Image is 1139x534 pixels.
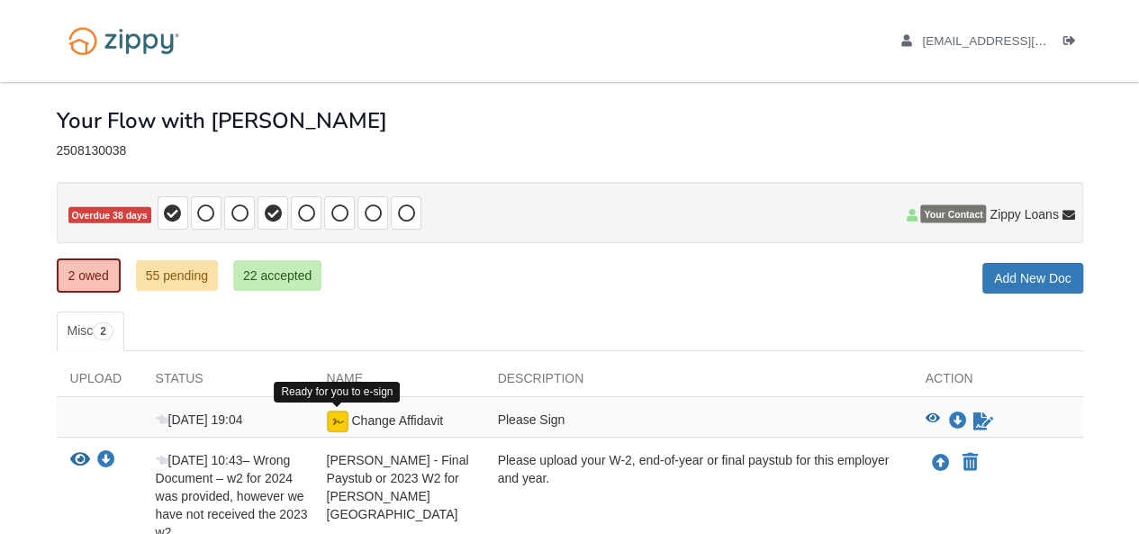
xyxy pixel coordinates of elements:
button: View Sammye Gillespie - Final Paystub or 2023 W2 for Westbrook Medical Center [70,451,90,470]
span: Overdue 38 days [68,207,151,224]
h1: Your Flow with [PERSON_NAME] [57,109,387,132]
img: Logo [57,18,191,64]
div: Please Sign [484,411,912,432]
a: 22 accepted [233,260,321,291]
span: [DATE] 10:43 [156,453,243,467]
span: Zippy Loans [990,205,1058,223]
span: sammyegillespie@yahoo.com [922,34,1128,48]
span: 2 [93,322,113,340]
a: Misc [57,312,124,351]
button: View Change Affidavit [926,412,940,430]
div: Name [313,369,484,396]
span: [PERSON_NAME] - Final Paystub or 2023 W2 for [PERSON_NAME][GEOGRAPHIC_DATA] [327,453,469,521]
a: 55 pending [136,260,218,291]
a: Sign Form [972,411,995,432]
div: Upload [57,369,142,396]
span: Your Contact [920,205,986,223]
button: Declare Sammye Gillespie - Final Paystub or 2023 W2 for Westbrook Medical Center not applicable [961,452,980,474]
button: Upload Sammye Gillespie - Final Paystub or 2023 W2 for Westbrook Medical Center [930,451,952,475]
a: edit profile [901,34,1129,52]
a: Add New Doc [982,263,1083,294]
a: 2 owed [57,258,121,293]
div: Status [142,369,313,396]
a: Download Sammye Gillespie - Final Paystub or 2023 W2 for Westbrook Medical Center [97,454,115,468]
div: Ready for you to e-sign [274,382,400,403]
a: Log out [1063,34,1083,52]
span: [DATE] 19:04 [156,412,243,427]
a: Download Change Affidavit [949,414,967,429]
div: Description [484,369,912,396]
span: Change Affidavit [351,413,443,428]
div: Action [912,369,1083,396]
div: 2508130038 [57,143,1083,158]
img: Ready for you to esign [327,411,348,432]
